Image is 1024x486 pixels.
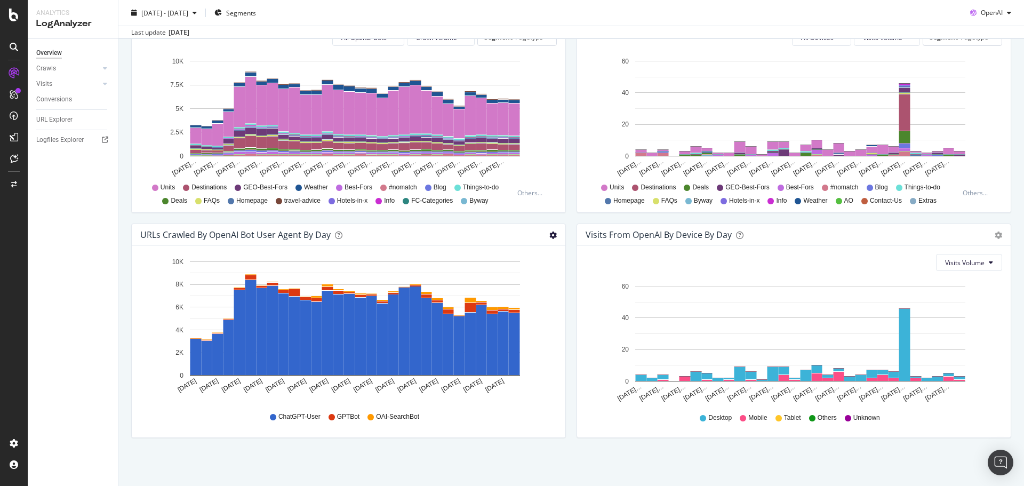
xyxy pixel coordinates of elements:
div: URLs Crawled by OpenAI bot User Agent By Day [140,229,331,240]
div: Crawls [36,63,56,74]
div: Logfiles Explorer [36,134,84,146]
text: 5K [175,105,183,113]
span: Info [776,196,787,205]
text: [DATE] [177,377,198,394]
text: [DATE] [396,377,418,394]
text: 0 [625,378,629,385]
text: 10K [172,258,183,266]
div: Others... [517,188,547,197]
span: Homepage [613,196,645,205]
span: Weather [304,183,328,192]
text: [DATE] [198,377,220,394]
text: 2K [175,349,183,356]
div: Open Intercom Messenger [988,450,1013,475]
span: Blog [875,183,888,192]
text: [DATE] [374,377,395,394]
svg: A chart. [586,280,998,403]
text: 60 [622,283,629,290]
div: Conversions [36,94,72,105]
span: FAQs [204,196,220,205]
div: Visits From OpenAI By Device By Day [586,229,732,240]
a: URL Explorer [36,114,110,125]
text: 7.5K [170,81,183,89]
span: FC-Categories [411,196,453,205]
span: Info [384,196,395,205]
span: Others [818,413,837,423]
svg: A chart. [140,254,553,402]
span: OpenAI [981,8,1003,17]
text: 10K [172,58,183,65]
a: Visits [36,78,100,90]
a: Overview [36,47,110,59]
span: Destinations [191,183,227,192]
span: ChatGPT-User [278,412,321,421]
text: 20 [622,346,629,354]
text: [DATE] [418,377,439,394]
text: 8K [175,281,183,289]
text: [DATE] [462,377,483,394]
span: Mobile [748,413,767,423]
span: Byway [469,196,488,205]
span: Units [161,183,175,192]
text: 0 [180,153,183,160]
span: Unknown [853,413,880,423]
a: Conversions [36,94,110,105]
text: [DATE] [286,377,308,394]
span: Blog [434,183,446,192]
div: LogAnalyzer [36,18,109,30]
span: FAQs [661,196,677,205]
div: Analytics [36,9,109,18]
div: gear [549,232,557,239]
span: GPTBot [337,412,360,421]
text: [DATE] [352,377,373,394]
svg: A chart. [586,54,998,178]
div: URL Explorer [36,114,73,125]
text: [DATE] [220,377,242,394]
div: Others... [963,188,993,197]
span: Contact-Us [870,196,902,205]
span: travel-advice [284,196,321,205]
span: Visits Volume [945,258,985,267]
span: AO [844,196,853,205]
span: Byway [694,196,713,205]
button: OpenAI [966,4,1015,21]
span: OAI-SearchBot [376,412,419,421]
div: Visits [36,78,52,90]
span: GEO-Best-Fors [725,183,770,192]
span: Units [610,183,624,192]
a: Logfiles Explorer [36,134,110,146]
span: Segments [226,8,256,17]
button: Visits Volume [936,254,1002,271]
span: Deals [692,183,709,192]
div: gear [995,232,1002,239]
span: Destinations [641,183,676,192]
text: 4K [175,326,183,334]
text: 60 [622,58,629,65]
a: Crawls [36,63,100,74]
span: Hotels-in-x [729,196,759,205]
text: 40 [622,89,629,97]
text: 40 [622,314,629,322]
div: Overview [36,47,62,59]
span: Hotels-in-x [337,196,367,205]
span: [DATE] - [DATE] [141,8,188,17]
button: Segments [210,4,260,21]
text: [DATE] [330,377,351,394]
span: Tablet [784,413,801,423]
div: A chart. [140,54,553,178]
span: Desktop [708,413,732,423]
text: 20 [622,121,629,129]
div: [DATE] [169,28,189,37]
text: 0 [625,153,629,160]
text: 0 [180,372,183,379]
span: Homepage [236,196,268,205]
span: #nomatch [830,183,859,192]
text: [DATE] [264,377,285,394]
span: Things-to-do [463,183,499,192]
button: [DATE] - [DATE] [127,4,201,21]
span: Deals [171,196,187,205]
text: [DATE] [484,377,505,394]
